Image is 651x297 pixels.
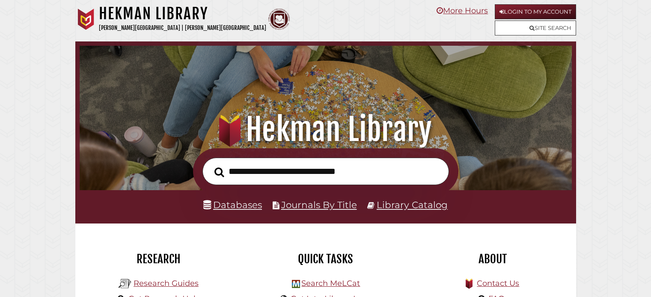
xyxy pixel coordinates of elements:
a: Journals By Title [281,199,357,210]
button: Search [210,165,229,179]
a: Research Guides [134,279,199,288]
h2: Research [82,252,236,266]
h2: Quick Tasks [249,252,403,266]
p: [PERSON_NAME][GEOGRAPHIC_DATA] | [PERSON_NAME][GEOGRAPHIC_DATA] [99,23,266,33]
a: Search MeLCat [301,279,360,288]
a: More Hours [437,6,488,15]
a: Site Search [495,21,576,35]
a: Library Catalog [377,199,448,210]
h1: Hekman Library [99,4,266,23]
a: Contact Us [477,279,519,288]
img: Calvin Theological Seminary [268,9,290,30]
a: Databases [203,199,262,210]
img: Hekman Library Logo [119,277,131,290]
h2: About [416,252,570,266]
img: Calvin University [75,9,97,30]
a: Login to My Account [495,4,576,19]
h1: Hekman Library [89,111,562,148]
img: Hekman Library Logo [292,280,300,288]
i: Search [214,167,224,177]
